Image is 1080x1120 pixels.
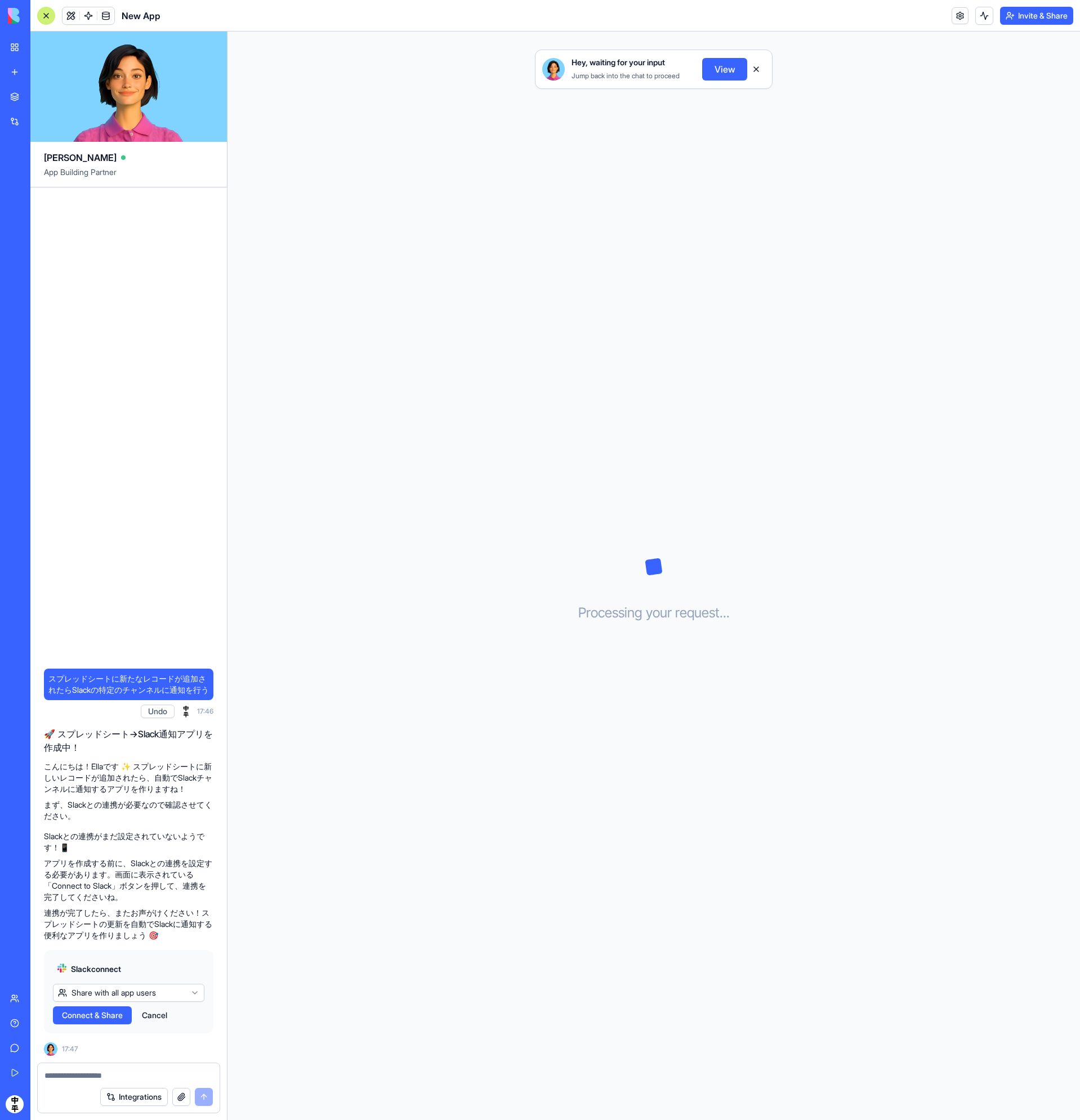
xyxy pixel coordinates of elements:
[44,1042,57,1056] img: Ella_00000_wcx2te.png
[44,167,213,187] span: App Building Partner
[44,858,213,903] p: アプリを作成する前に、Slackとの連携を設定する必要があります。画面に表示されている「Connect to Slack」ボタンを押して、連携を完了してくださいね。
[578,604,730,622] h3: Processing your request
[179,705,193,718] img: ACg8ocLkTUX-O5wFDKfckV6IRW1OaX2lOHMguWxObOwBpOIwpIfyM6Q=s96-c
[71,964,121,975] span: Slack connect
[44,831,213,853] p: Slackとの連携がまだ設定されていないようです！📱
[572,57,665,68] span: Hey, waiting for your input
[6,1095,24,1113] img: ACg8ocLkTUX-O5wFDKfckV6IRW1OaX2lOHMguWxObOwBpOIwpIfyM6Q=s96-c
[702,58,747,80] button: View
[122,9,160,23] span: New App
[720,604,723,622] span: .
[44,761,213,795] p: こんにちは！Ellaです ✨ スプレッドシートに新しいレコードが追加されたら、自動でSlackチャンネルに通知するアプリを作りますね！
[44,907,213,941] p: 連携が完了したら、またお声がけください！スプレッドシートの更新を自動でSlackに通知する便利なアプリを作りましょう 🎯
[726,604,730,622] span: .
[62,1010,123,1021] span: Connect & Share
[542,58,565,80] img: Ella_00000_wcx2te.png
[53,1006,132,1024] button: Connect & Share
[141,705,175,718] button: Undo
[57,964,66,973] img: slack
[1000,7,1073,25] button: Invite & Share
[44,151,117,164] span: [PERSON_NAME]
[100,1088,168,1106] button: Integrations
[197,707,213,716] span: 17:46
[44,727,213,754] h2: 🚀 スプレッドシート→Slack通知アプリを作成中！
[8,8,78,24] img: logo
[136,1006,173,1024] button: Cancel
[62,1045,78,1054] span: 17:47
[723,604,726,622] span: .
[48,673,209,696] span: スプレッドシートに新たなレコードが追加されたらSlackの特定のチャンネルに通知を行う
[572,71,680,80] span: Jump back into the chat to proceed
[44,799,213,822] p: まず、Slackとの連携が必要なので確認させてください。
